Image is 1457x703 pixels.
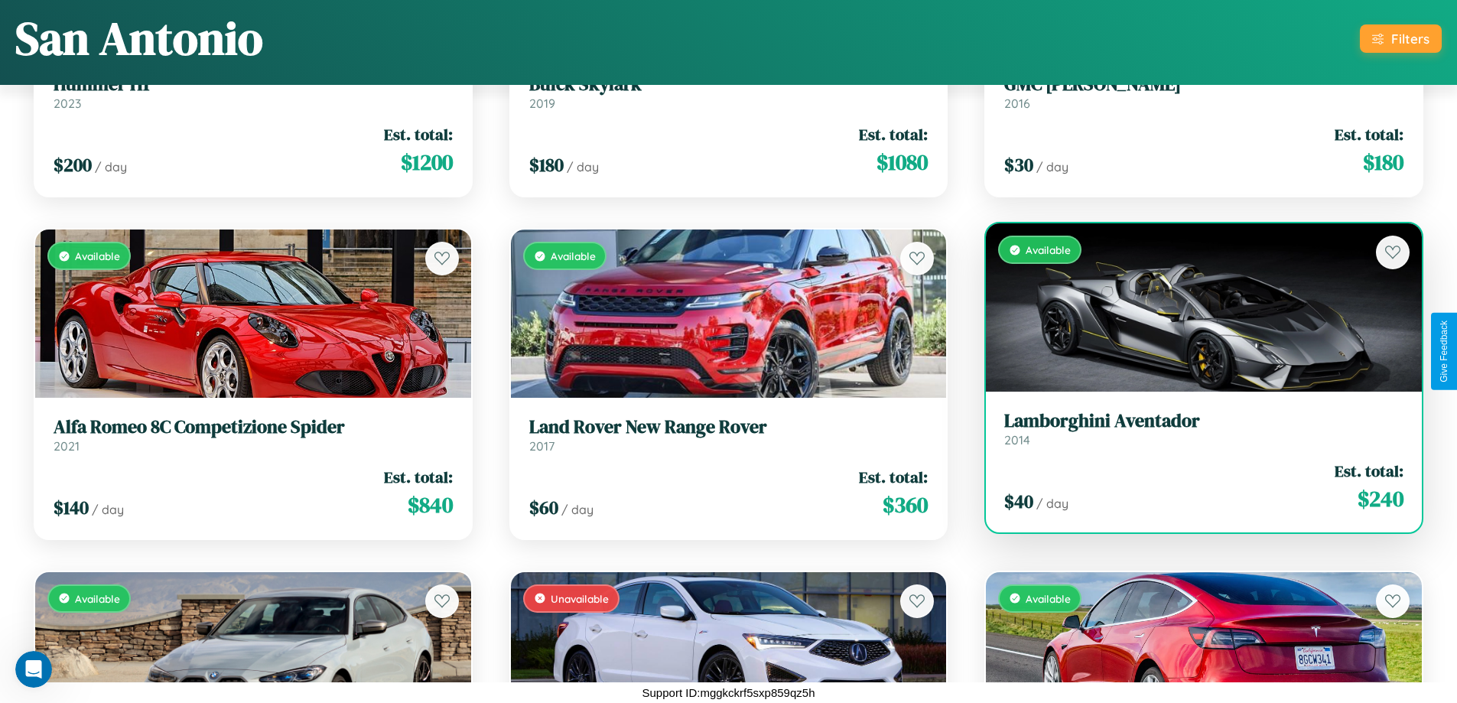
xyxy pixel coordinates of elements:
[54,416,453,454] a: Alfa Romeo 8C Competizione Spider2021
[1335,123,1403,145] span: Est. total:
[75,592,120,605] span: Available
[551,592,609,605] span: Unavailable
[567,159,599,174] span: / day
[551,249,596,262] span: Available
[95,159,127,174] span: / day
[883,490,928,520] span: $ 360
[529,96,555,111] span: 2019
[54,416,453,438] h3: Alfa Romeo 8C Competizione Spider
[1363,147,1403,177] span: $ 180
[384,123,453,145] span: Est. total:
[529,73,929,96] h3: Buick Skylark
[859,123,928,145] span: Est. total:
[529,73,929,111] a: Buick Skylark2019
[1026,592,1071,605] span: Available
[384,466,453,488] span: Est. total:
[642,682,815,703] p: Support ID: mggkckrf5sxp859qz5h
[54,495,89,520] span: $ 140
[54,438,80,454] span: 2021
[1036,496,1068,511] span: / day
[529,152,564,177] span: $ 180
[529,438,555,454] span: 2017
[1358,483,1403,514] span: $ 240
[401,147,453,177] span: $ 1200
[54,152,92,177] span: $ 200
[529,495,558,520] span: $ 60
[1004,73,1403,111] a: GMC [PERSON_NAME]2016
[876,147,928,177] span: $ 1080
[1004,489,1033,514] span: $ 40
[1004,152,1033,177] span: $ 30
[1439,321,1449,382] div: Give Feedback
[1391,31,1429,47] div: Filters
[529,416,929,438] h3: Land Rover New Range Rover
[15,651,52,688] iframe: Intercom live chat
[1026,243,1071,256] span: Available
[1004,432,1030,448] span: 2014
[54,73,453,111] a: Hummer H12023
[408,490,453,520] span: $ 840
[1004,410,1403,448] a: Lamborghini Aventador2014
[54,96,81,111] span: 2023
[1036,159,1068,174] span: / day
[1335,460,1403,482] span: Est. total:
[859,466,928,488] span: Est. total:
[54,73,453,96] h3: Hummer H1
[15,7,263,70] h1: San Antonio
[1004,73,1403,96] h3: GMC [PERSON_NAME]
[1004,410,1403,432] h3: Lamborghini Aventador
[1360,24,1442,53] button: Filters
[529,416,929,454] a: Land Rover New Range Rover2017
[75,249,120,262] span: Available
[1004,96,1030,111] span: 2016
[561,502,594,517] span: / day
[92,502,124,517] span: / day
